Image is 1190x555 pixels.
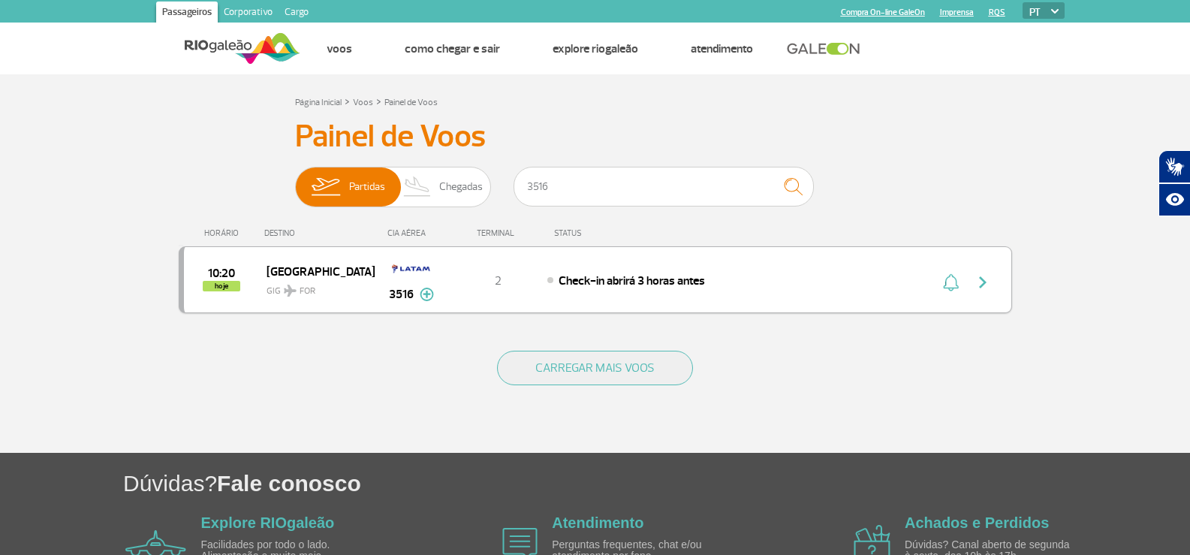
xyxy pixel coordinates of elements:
span: Partidas [349,167,385,207]
a: Compra On-line GaleOn [841,8,925,17]
img: sino-painel-voo.svg [943,273,959,291]
a: Passageiros [156,2,218,26]
div: HORÁRIO [183,228,265,238]
span: Fale conosco [217,471,361,496]
input: Voo, cidade ou cia aérea [514,167,814,207]
span: FOR [300,285,315,298]
div: CIA AÉREA [374,228,449,238]
img: destiny_airplane.svg [284,285,297,297]
h3: Painel de Voos [295,118,896,155]
img: slider-desembarque [396,167,440,207]
a: Como chegar e sair [405,41,500,56]
img: mais-info-painel-voo.svg [420,288,434,301]
a: Atendimento [691,41,753,56]
span: [GEOGRAPHIC_DATA] [267,261,363,281]
span: 2 [495,273,502,288]
span: Chegadas [439,167,483,207]
a: Achados e Perdidos [905,514,1049,531]
a: Imprensa [940,8,974,17]
img: seta-direita-painel-voo.svg [974,273,992,291]
button: Abrir recursos assistivos. [1158,183,1190,216]
div: STATUS [547,228,669,238]
button: Abrir tradutor de língua de sinais. [1158,150,1190,183]
span: 3516 [389,285,414,303]
div: Plugin de acessibilidade da Hand Talk. [1158,150,1190,216]
a: Painel de Voos [384,97,438,108]
span: Check-in abrirá 3 horas antes [559,273,705,288]
span: GIG [267,276,363,298]
a: > [345,92,350,110]
span: hoje [203,281,240,291]
a: Voos [353,97,373,108]
a: Explore RIOgaleão [201,514,335,531]
a: Atendimento [552,514,643,531]
span: 2025-09-28 10:20:00 [208,268,235,279]
div: DESTINO [264,228,374,238]
a: RQS [989,8,1005,17]
div: TERMINAL [449,228,547,238]
a: Corporativo [218,2,279,26]
img: slider-embarque [302,167,349,207]
a: Voos [327,41,352,56]
a: Página Inicial [295,97,342,108]
button: CARREGAR MAIS VOOS [497,351,693,385]
h1: Dúvidas? [123,468,1190,499]
a: > [376,92,381,110]
a: Cargo [279,2,315,26]
a: Explore RIOgaleão [553,41,638,56]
